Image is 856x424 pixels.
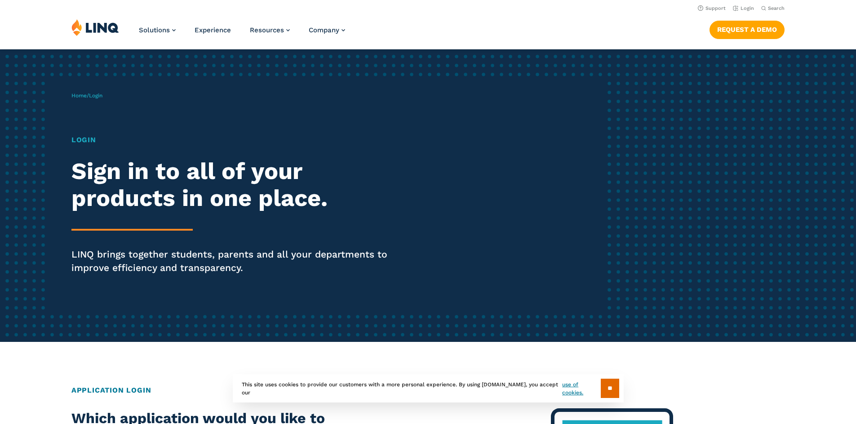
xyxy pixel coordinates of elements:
span: Company [309,26,339,34]
span: Solutions [139,26,170,34]
a: Resources [250,26,290,34]
a: Login [733,5,754,11]
a: Support [698,5,726,11]
a: Request a Demo [710,21,785,39]
a: Experience [195,26,231,34]
p: LINQ brings together students, parents and all your departments to improve efficiency and transpa... [71,248,401,275]
nav: Button Navigation [710,19,785,39]
a: Home [71,92,87,99]
span: Search [768,5,785,11]
img: LINQ | K‑12 Software [71,19,119,36]
a: Solutions [139,26,176,34]
span: Resources [250,26,284,34]
a: use of cookies. [562,380,600,397]
div: This site uses cookies to provide our customers with a more personal experience. By using [DOMAIN... [233,374,624,402]
span: Login [89,92,102,99]
h2: Sign in to all of your products in one place. [71,158,401,212]
nav: Primary Navigation [139,19,345,48]
h2: Application Login [71,385,785,396]
a: Company [309,26,345,34]
span: / [71,92,102,99]
h1: Login [71,135,401,145]
button: Open Search Bar [761,5,785,12]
